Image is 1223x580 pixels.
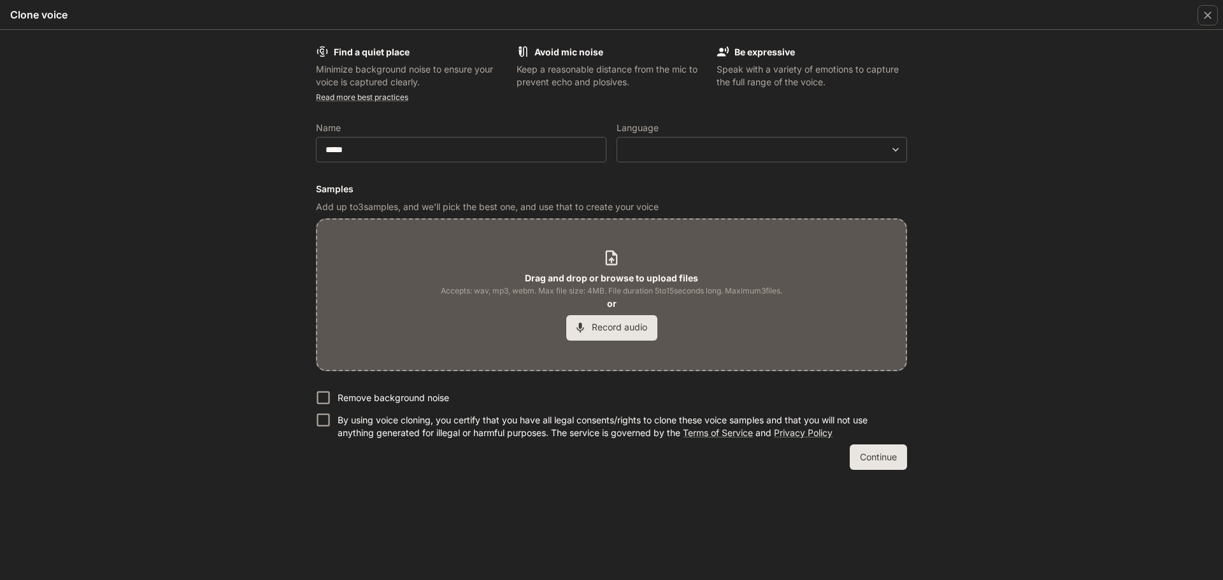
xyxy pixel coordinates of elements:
[316,124,341,132] p: Name
[338,392,449,404] p: Remove background noise
[734,46,795,57] b: Be expressive
[617,124,659,132] p: Language
[683,427,753,438] a: Terms of Service
[316,183,907,195] h6: Samples
[566,315,657,341] button: Record audio
[607,298,617,309] b: or
[338,414,897,439] p: By using voice cloning, you certify that you have all legal consents/rights to clone these voice ...
[316,63,506,88] p: Minimize background noise to ensure your voice is captured clearly.
[10,8,68,22] h5: Clone voice
[617,143,906,156] div: ​
[717,63,907,88] p: Speak with a variety of emotions to capture the full range of the voice.
[441,285,782,297] span: Accepts: wav, mp3, webm. Max file size: 4MB. File duration 5 to 15 seconds long. Maximum 3 files.
[850,444,907,470] button: Continue
[316,201,907,213] p: Add up to 3 samples, and we'll pick the best one, and use that to create your voice
[316,92,408,102] a: Read more best practices
[517,63,707,88] p: Keep a reasonable distance from the mic to prevent echo and plosives.
[334,46,410,57] b: Find a quiet place
[525,272,698,283] b: Drag and drop or browse to upload files
[774,427,833,438] a: Privacy Policy
[534,46,603,57] b: Avoid mic noise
